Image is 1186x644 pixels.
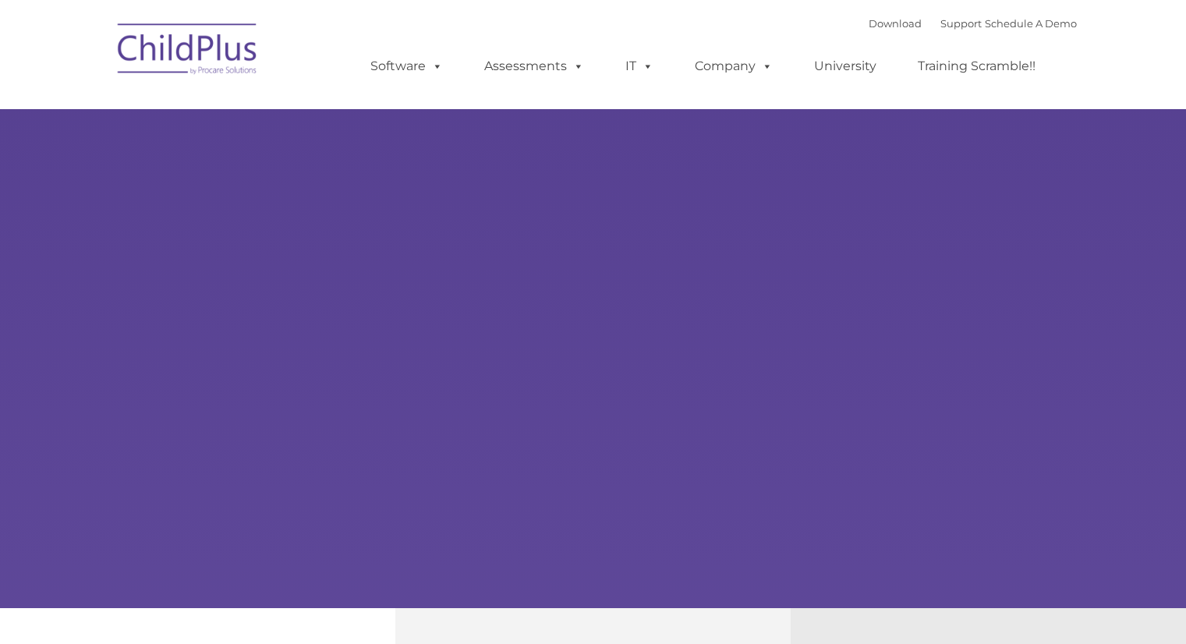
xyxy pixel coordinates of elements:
a: IT [610,51,669,82]
a: University [798,51,892,82]
img: ChildPlus by Procare Solutions [110,12,266,90]
a: Training Scramble!! [902,51,1051,82]
a: Download [869,17,922,30]
font: | [869,17,1077,30]
a: Support [940,17,982,30]
a: Schedule A Demo [985,17,1077,30]
a: Assessments [469,51,600,82]
a: Company [679,51,788,82]
a: Software [355,51,458,82]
